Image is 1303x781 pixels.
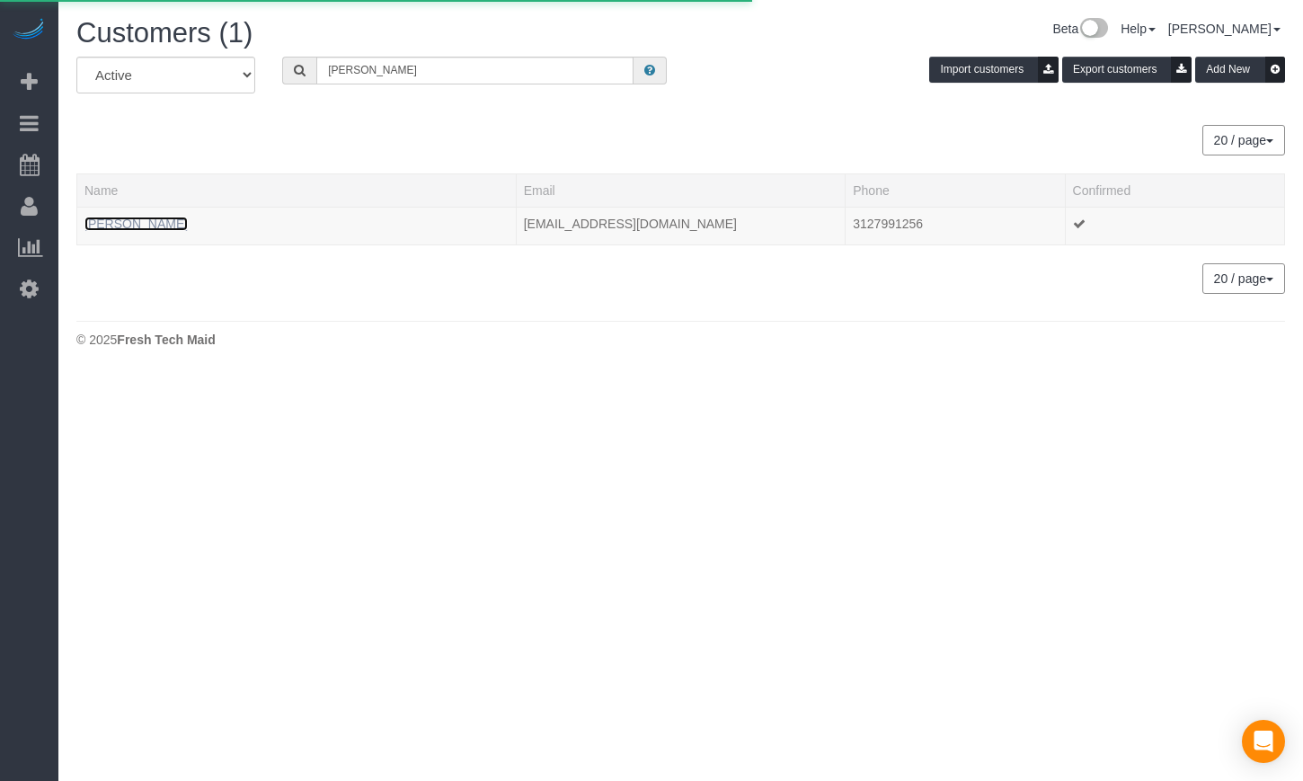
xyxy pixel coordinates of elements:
span: Customers (1) [76,17,253,49]
input: Search customers ... [316,57,634,84]
th: Phone [846,173,1065,207]
td: Email [516,207,846,244]
td: Phone [846,207,1065,244]
button: Import customers [929,57,1059,83]
button: Export customers [1062,57,1192,83]
th: Name [77,173,517,207]
td: Name [77,207,517,244]
div: Open Intercom Messenger [1242,720,1285,763]
div: Tags [84,233,509,237]
nav: Pagination navigation [1203,263,1285,294]
td: Confirmed [1065,207,1284,244]
button: 20 / page [1202,263,1285,294]
th: Email [516,173,846,207]
button: Add New [1195,57,1285,83]
button: 20 / page [1202,125,1285,155]
a: [PERSON_NAME] [1168,22,1281,36]
a: Help [1121,22,1156,36]
a: [PERSON_NAME] [84,217,188,231]
img: New interface [1078,18,1108,41]
nav: Pagination navigation [1203,125,1285,155]
strong: Fresh Tech Maid [117,333,215,347]
img: Automaid Logo [11,18,47,43]
div: © 2025 [76,331,1285,349]
th: Confirmed [1065,173,1284,207]
a: Beta [1052,22,1108,36]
